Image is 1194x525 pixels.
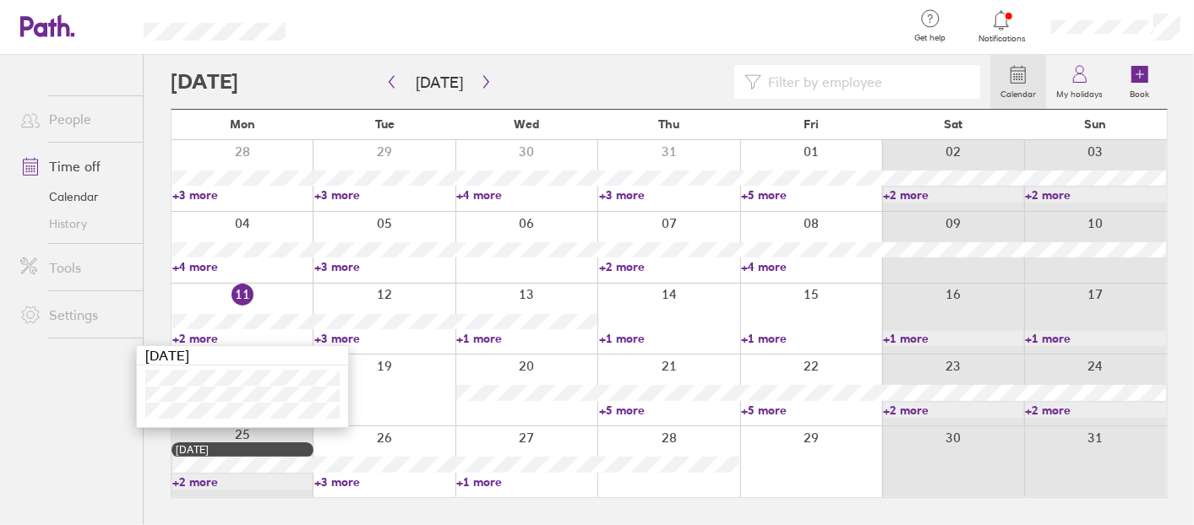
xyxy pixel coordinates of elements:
[741,403,881,418] a: +5 more
[7,183,143,210] a: Calendar
[599,403,739,418] a: +5 more
[7,149,143,183] a: Time off
[1025,331,1165,346] a: +1 more
[375,117,395,131] span: Tue
[883,403,1023,418] a: +2 more
[804,117,819,131] span: Fri
[1046,84,1113,100] label: My holidays
[1120,84,1160,100] label: Book
[1025,403,1165,418] a: +2 more
[761,66,970,98] input: Filter by employee
[1113,55,1167,109] a: Book
[883,187,1023,203] a: +2 more
[456,331,597,346] a: +1 more
[172,187,313,203] a: +3 more
[314,187,455,203] a: +3 more
[1025,187,1165,203] a: +2 more
[599,187,739,203] a: +3 more
[990,55,1046,109] a: Calendar
[456,474,597,490] a: +1 more
[990,84,1046,100] label: Calendar
[599,259,739,274] a: +2 more
[172,474,313,490] a: +2 more
[456,187,597,203] a: +4 more
[7,251,143,284] a: Tools
[314,474,455,490] a: +3 more
[230,117,255,131] span: Mon
[172,259,313,274] a: +4 more
[974,8,1029,44] a: Notifications
[402,68,477,96] button: [DATE]
[741,259,881,274] a: +4 more
[741,187,881,203] a: +5 more
[7,210,143,237] a: History
[1046,55,1113,109] a: My holidays
[599,331,739,346] a: +1 more
[741,331,881,346] a: +1 more
[515,117,540,131] span: Wed
[974,34,1029,44] span: Notifications
[172,331,313,346] a: +2 more
[176,444,309,456] div: [DATE]
[1085,117,1107,131] span: Sun
[7,102,143,136] a: People
[7,298,143,332] a: Settings
[314,331,455,346] a: +3 more
[137,346,348,365] div: [DATE]
[883,331,1023,346] a: +1 more
[902,33,957,43] span: Get help
[658,117,679,131] span: Thu
[944,117,962,131] span: Sat
[314,259,455,274] a: +3 more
